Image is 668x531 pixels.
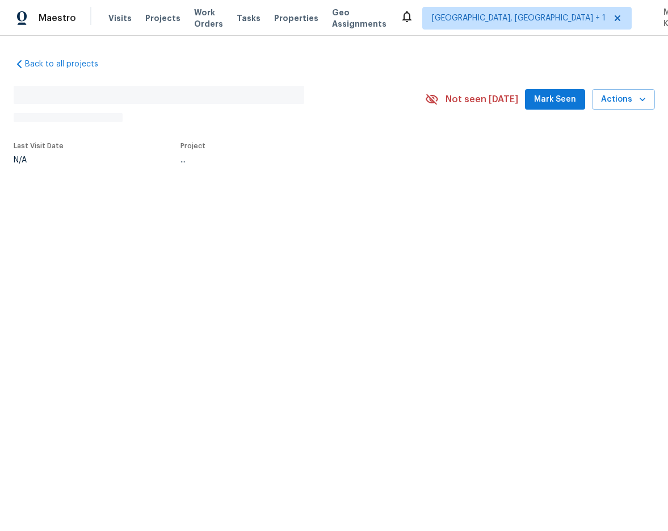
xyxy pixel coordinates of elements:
[601,93,646,107] span: Actions
[534,93,576,107] span: Mark Seen
[14,156,64,164] div: N/A
[525,89,585,110] button: Mark Seen
[180,143,205,149] span: Project
[592,89,655,110] button: Actions
[194,7,223,30] span: Work Orders
[14,58,123,70] a: Back to all projects
[237,14,261,22] span: Tasks
[274,12,318,24] span: Properties
[432,12,606,24] span: [GEOGRAPHIC_DATA], [GEOGRAPHIC_DATA] + 1
[39,12,76,24] span: Maestro
[446,94,518,105] span: Not seen [DATE]
[332,7,386,30] span: Geo Assignments
[14,143,64,149] span: Last Visit Date
[145,12,180,24] span: Projects
[180,156,398,164] div: ...
[108,12,132,24] span: Visits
